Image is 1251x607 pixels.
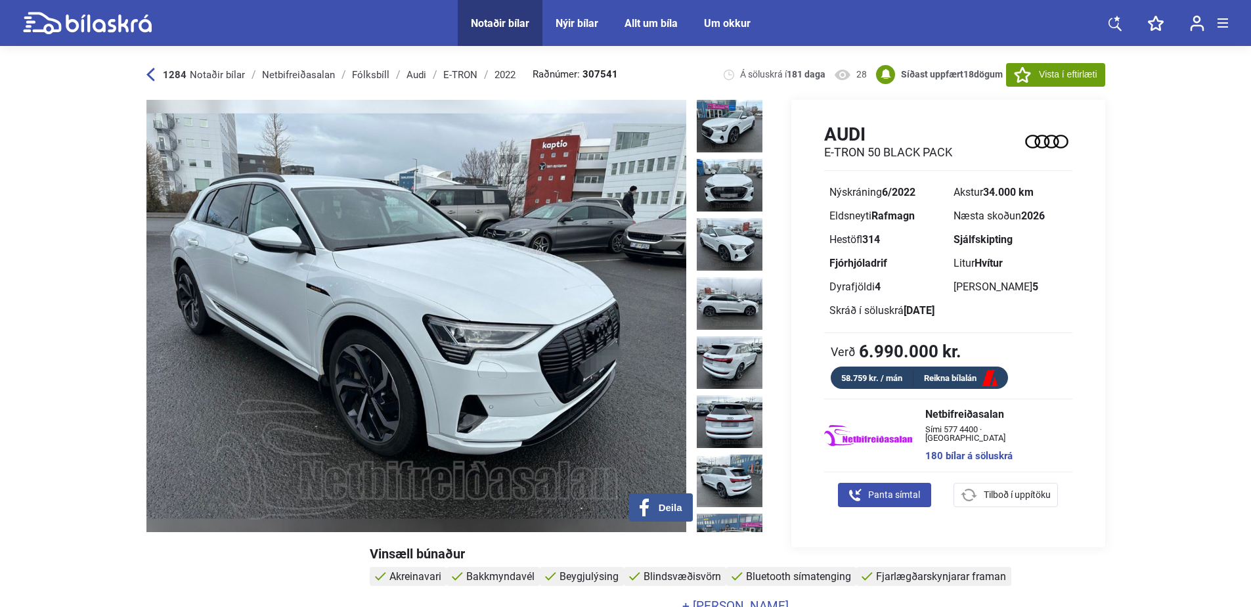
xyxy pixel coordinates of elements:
[876,570,1006,583] span: Fjarlægðarskynjarar framan
[443,70,477,80] div: E-TRON
[697,100,762,152] img: 1743424862_8140080924254376208_15724835207176164.jpg
[963,69,974,79] span: 18
[831,345,856,358] span: Verð
[824,124,952,145] h1: Audi
[913,371,1008,387] a: Reikna bílalán
[163,69,187,81] b: 1284
[697,514,762,566] img: 1743424867_3453399227772015698_15724840517846489.jpg
[829,282,943,292] div: Dyrafjöldi
[975,257,1003,269] b: Hvítur
[352,70,389,80] div: Fólksbíll
[925,451,1059,461] a: 180 bílar á söluskrá
[262,70,335,80] div: Netbifreiðasalan
[875,281,881,293] b: 4
[831,371,913,386] div: 58.759 kr. / mán
[471,17,529,30] a: Notaðir bílar
[697,218,762,271] img: 1743424864_5869257250763547308_15724837111158499.jpg
[871,210,915,222] b: Rafmagn
[697,395,762,448] img: 1743424866_7743005343289121857_15724839156190619.jpg
[954,282,1067,292] div: [PERSON_NAME]
[556,17,598,30] a: Nýir bílar
[954,258,1067,269] div: Litur
[389,570,441,583] span: Akreinavari
[954,233,1013,246] b: Sjálfskipting
[824,145,952,160] h2: E-TRON 50 BLACK PACK
[954,211,1067,221] div: Næsta skoðun
[370,547,1105,560] div: Vinsæll búnaður
[1032,281,1038,293] b: 5
[904,304,934,317] b: [DATE]
[984,488,1051,502] span: Tilboð í uppítöku
[983,186,1034,198] b: 34.000 km
[1190,15,1204,32] img: user-login.svg
[862,233,880,246] b: 314
[560,570,619,583] span: Beygjulýsing
[925,425,1059,442] span: Sími 577 4400 · [GEOGRAPHIC_DATA]
[466,570,535,583] span: Bakkmyndavél
[1021,210,1045,222] b: 2026
[1021,123,1072,160] img: logo Audi E-TRON 50 BLACK PACK
[740,68,825,81] span: Á söluskrá í
[625,17,678,30] a: Allt um bíla
[954,187,1067,198] div: Akstur
[882,186,915,198] b: 6/2022
[829,187,943,198] div: Nýskráning
[787,69,825,79] b: 181 daga
[1006,63,1105,87] button: Vista í eftirlæti
[829,211,943,221] div: Eldsneyti
[829,305,943,316] div: Skráð í söluskrá
[1039,68,1097,81] span: Vista í eftirlæti
[659,502,682,514] span: Deila
[629,493,693,522] button: Deila
[829,257,887,269] b: Fjórhjóladrif
[704,17,751,30] a: Um okkur
[901,69,1003,79] b: Síðast uppfært dögum
[697,336,762,389] img: 1743424865_2622776680099231177_15724838482893932.jpg
[582,70,618,79] b: 307541
[697,455,762,507] img: 1743424867_3343996195287174332_15724839897297351.jpg
[829,235,943,245] div: Hestöfl
[868,488,920,502] span: Panta símtal
[697,159,762,212] img: 1743424863_5177348209198495637_15724835919124491.jpg
[697,277,762,330] img: 1743424865_7444026290219669328_15724837818346789.jpg
[746,570,851,583] span: Bluetooth símatenging
[859,343,961,360] b: 6.990.000 kr.
[190,69,245,81] span: Notaðir bílar
[856,68,867,81] span: 28
[925,409,1059,420] span: Netbifreiðasalan
[494,70,516,80] div: 2022
[406,70,426,80] div: Audi
[644,570,721,583] span: Blindsvæðisvörn
[533,70,618,79] span: Raðnúmer:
